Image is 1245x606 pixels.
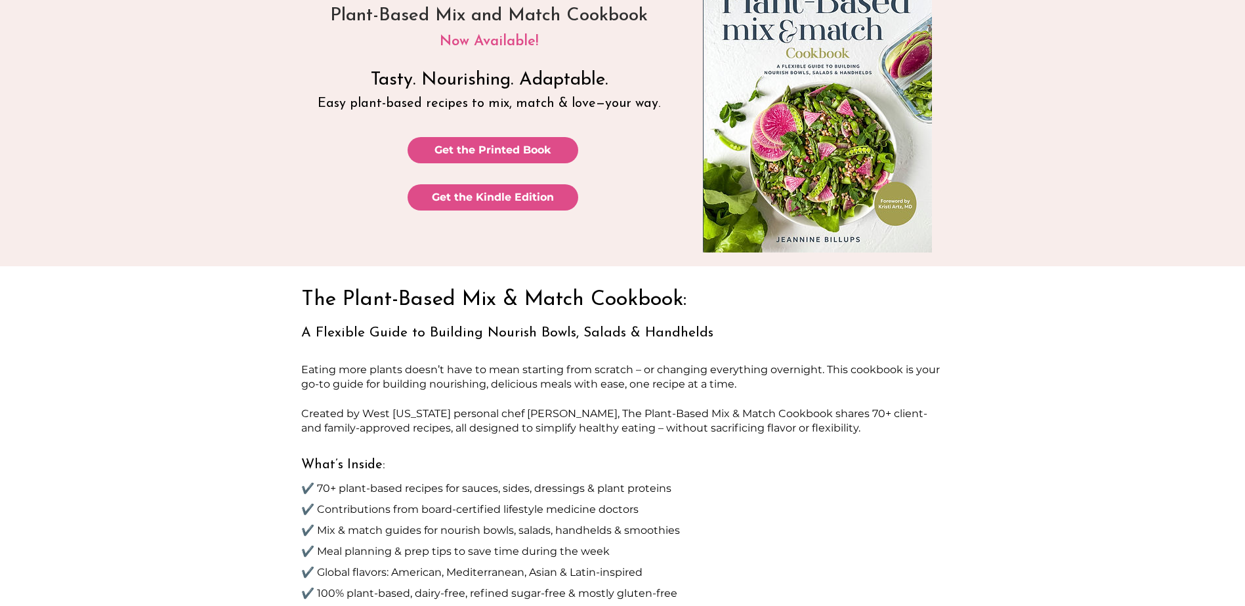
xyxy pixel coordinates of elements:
[330,7,648,25] span: Plant-Based Mix and Match Cookbook
[301,587,677,599] span: ✔️ 100% plant-based, dairy-free, refined sugar-free & mostly gluten-free
[301,545,610,557] span: ✔️ Meal planning & prep tips to save time during the week
[301,503,639,515] span: ✔️ Contributions from board-certified lifestyle medicine doctors
[440,34,538,49] span: Now Available!
[301,566,643,578] span: ✔️ Global flavors: American, Mediterranean, Asian & Latin-inspired
[301,524,680,536] span: ✔️ Mix & match guides for nourish bowls, salads, handhelds & smoothies
[371,71,608,89] span: Tasty. Nourishing. Adaptable.​
[301,363,940,390] span: Eating more plants doesn’t have to mean starting from scratch – or changing everything overnight....
[301,458,385,472] span: What’s Inside:
[301,407,927,434] span: Created by West [US_STATE] personal chef [PERSON_NAME], The Plant-Based Mix & Match Cookbook shar...
[434,143,551,157] span: Get the Printed Book
[301,482,671,495] span: ✔️ 70+ plant-based recipes for sauces, sides, dressings & plant proteins
[432,190,554,205] span: Get the Kindle Edition
[301,289,686,310] span: The Plant-Based Mix & Match Cookbook:
[408,137,578,163] a: Get the Printed Book
[318,97,660,110] span: Easy plant-based recipes to mix, match & love—your way.
[408,184,578,211] a: Get the Kindle Edition
[301,326,713,340] span: A Flexible Guide to Building Nourish Bowls, Salads & Handhelds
